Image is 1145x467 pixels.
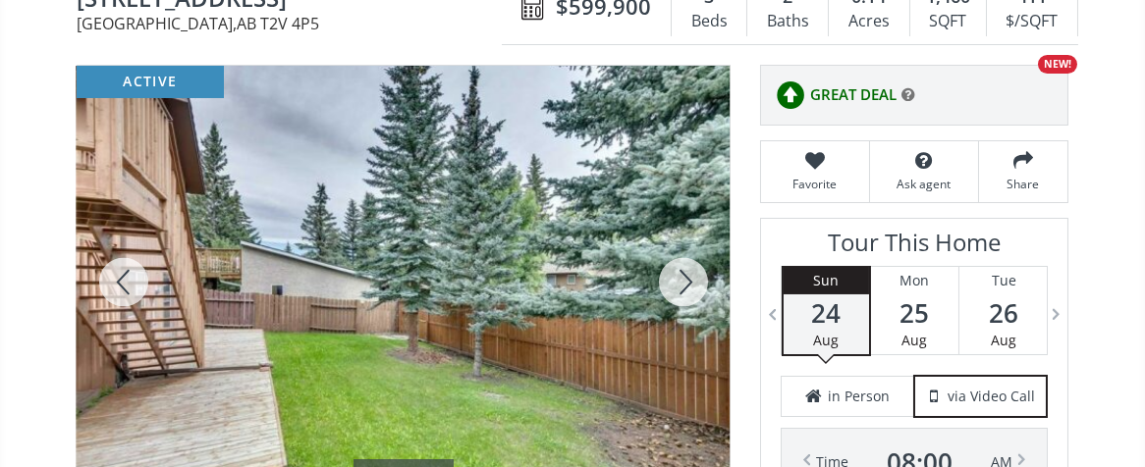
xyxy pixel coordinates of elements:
span: via Video Call [948,387,1035,406]
div: active [77,66,224,98]
span: 24 [784,299,869,327]
span: GREAT DEAL [810,84,897,105]
div: $/SQFT [997,7,1067,36]
span: Aug [813,331,839,349]
div: SQFT [920,7,976,36]
span: [GEOGRAPHIC_DATA] , AB T2V 4P5 [77,16,512,31]
img: rating icon [771,76,810,115]
span: 26 [959,299,1049,327]
span: Share [989,176,1058,192]
div: NEW! [1038,55,1077,74]
div: Beds [682,7,736,36]
span: Favorite [771,176,859,192]
span: in Person [828,387,890,406]
div: Mon [871,267,959,294]
div: Baths [757,7,818,36]
div: Acres [839,7,899,36]
h3: Tour This Home [781,229,1048,266]
span: Ask agent [880,176,968,192]
div: Tue [959,267,1049,294]
div: Sun [784,267,869,294]
span: Aug [901,331,927,349]
span: Aug [991,331,1016,349]
span: 25 [871,299,959,327]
